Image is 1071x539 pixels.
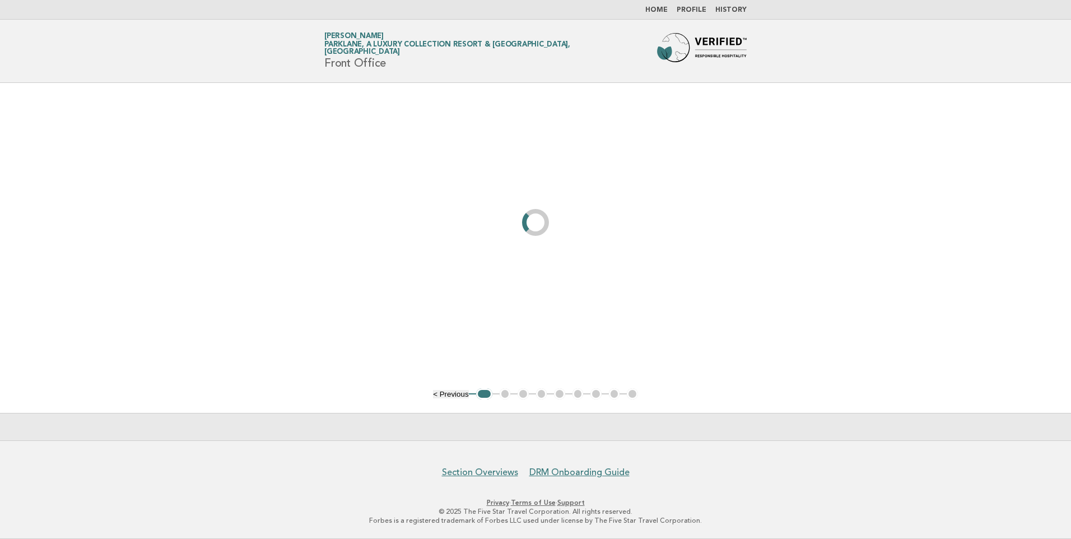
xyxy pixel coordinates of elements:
[193,507,878,516] p: © 2025 The Five Star Travel Corporation. All rights reserved.
[511,499,556,507] a: Terms of Use
[657,33,747,69] img: Forbes Travel Guide
[442,467,518,478] a: Section Overviews
[557,499,585,507] a: Support
[487,499,509,507] a: Privacy
[715,7,747,13] a: History
[529,467,630,478] a: DRM Onboarding Guide
[324,41,639,56] span: Parklane, a Luxury Collection Resort & [GEOGRAPHIC_DATA], [GEOGRAPHIC_DATA]
[193,498,878,507] p: · ·
[645,7,668,13] a: Home
[677,7,706,13] a: Profile
[193,516,878,525] p: Forbes is a registered trademark of Forbes LLC used under license by The Five Star Travel Corpora...
[324,33,639,69] h1: Front Office
[324,32,639,55] a: [PERSON_NAME]Parklane, a Luxury Collection Resort & [GEOGRAPHIC_DATA], [GEOGRAPHIC_DATA]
